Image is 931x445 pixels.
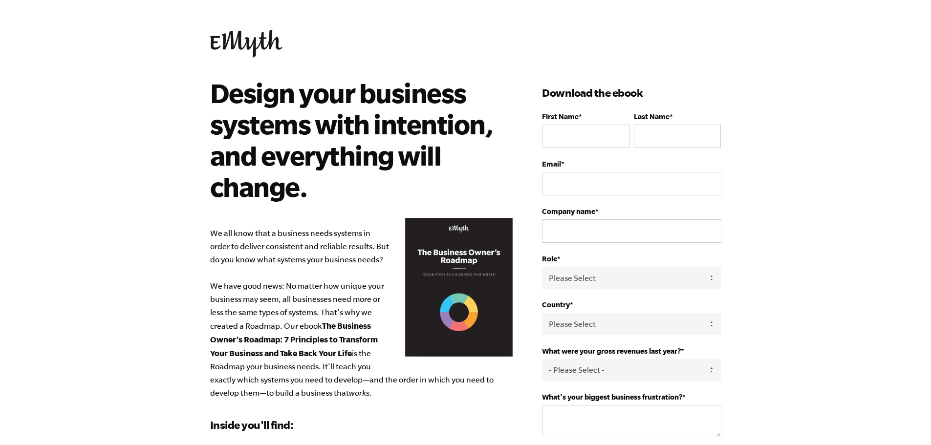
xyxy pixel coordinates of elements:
[882,398,931,445] iframe: Chat Widget
[542,393,682,401] span: What's your biggest business frustration?
[210,227,513,400] p: We all know that a business needs systems in order to deliver consistent and reliable results. Bu...
[349,388,369,397] em: works
[542,207,595,215] span: Company name
[542,112,579,121] span: First Name
[210,321,378,358] b: The Business Owner’s Roadmap: 7 Principles to Transform Your Business and Take Back Your Life
[542,85,721,101] h3: Download the ebook
[210,77,499,202] h2: Design your business systems with intention, and everything will change.
[210,30,282,58] img: EMyth
[405,218,513,357] img: Business Owners Roadmap Cover
[542,160,561,168] span: Email
[210,417,513,433] h3: Inside you'll find:
[634,112,670,121] span: Last Name
[542,300,570,309] span: Country
[542,347,681,355] span: What were your gross revenues last year?
[542,254,557,263] span: Role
